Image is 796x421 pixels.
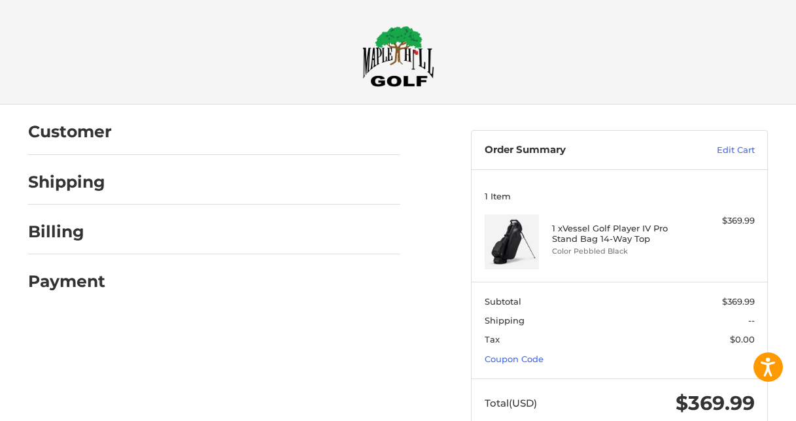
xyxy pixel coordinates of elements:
a: Edit Cart [668,144,755,157]
h2: Payment [28,271,105,292]
a: Coupon Code [485,354,544,364]
span: Subtotal [485,296,521,307]
h3: 1 Item [485,191,755,201]
h2: Customer [28,122,112,142]
h3: Order Summary [485,144,668,157]
span: -- [748,315,755,326]
h2: Billing [28,222,105,242]
li: Color Pebbled Black [552,246,684,257]
span: $369.99 [722,296,755,307]
span: Shipping [485,315,525,326]
h4: 1 x Vessel Golf Player IV Pro Stand Bag 14-Way Top [552,223,684,244]
span: $0.00 [730,334,755,345]
span: Tax [485,334,500,345]
div: $369.99 [687,214,754,227]
h2: Shipping [28,172,105,192]
img: Maple Hill Golf [362,25,434,87]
